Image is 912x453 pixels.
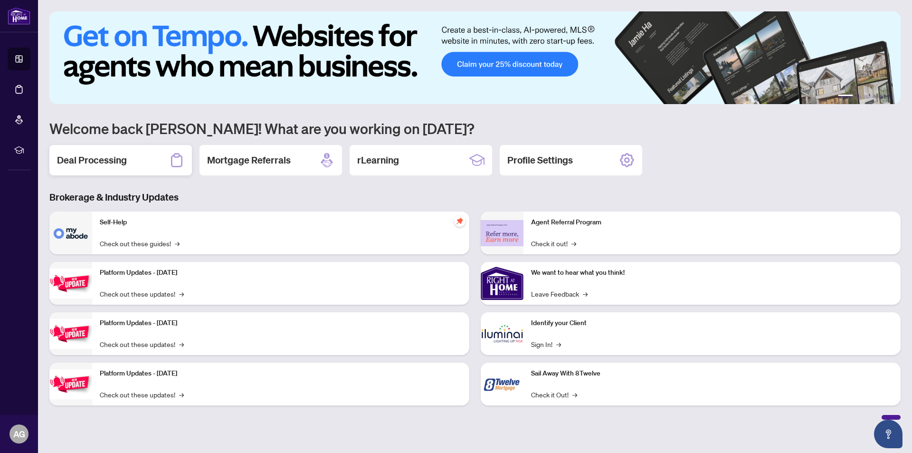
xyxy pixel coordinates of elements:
[179,339,184,349] span: →
[864,95,868,98] button: 3
[49,319,92,349] img: Platform Updates - July 8, 2025
[49,119,901,137] h1: Welcome back [PERSON_NAME]! What are you working on [DATE]?
[556,339,561,349] span: →
[179,289,184,299] span: →
[531,289,588,299] a: Leave Feedback→
[531,389,577,400] a: Check it Out!→
[357,154,399,167] h2: rLearning
[179,389,184,400] span: →
[571,238,576,249] span: →
[857,95,861,98] button: 2
[100,268,462,278] p: Platform Updates - [DATE]
[100,289,184,299] a: Check out these updates!→
[207,154,291,167] h2: Mortgage Referrals
[49,191,901,204] h3: Brokerage & Industry Updates
[100,318,462,328] p: Platform Updates - [DATE]
[531,238,576,249] a: Check it out!→
[100,238,180,249] a: Check out these guides!→
[481,220,523,246] img: Agent Referral Program
[572,389,577,400] span: →
[481,363,523,405] img: Sail Away With 8Twelve
[531,339,561,349] a: Sign In!→
[481,262,523,305] img: We want to hear what you think!
[49,212,92,254] img: Self-Help
[507,154,573,167] h2: Profile Settings
[8,7,30,25] img: logo
[531,268,893,278] p: We want to hear what you think!
[838,95,853,98] button: 1
[583,289,588,299] span: →
[175,238,180,249] span: →
[100,217,462,228] p: Self-Help
[49,11,901,104] img: Slide 0
[100,389,184,400] a: Check out these updates!→
[872,95,876,98] button: 4
[880,95,883,98] button: 5
[454,215,465,227] span: pushpin
[49,369,92,399] img: Platform Updates - June 23, 2025
[531,217,893,228] p: Agent Referral Program
[13,427,25,441] span: AG
[887,95,891,98] button: 6
[100,368,462,379] p: Platform Updates - [DATE]
[531,368,893,379] p: Sail Away With 8Twelve
[874,420,902,448] button: Open asap
[100,339,184,349] a: Check out these updates!→
[57,154,127,167] h2: Deal Processing
[49,269,92,299] img: Platform Updates - July 21, 2025
[481,312,523,355] img: Identify your Client
[531,318,893,328] p: Identify your Client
